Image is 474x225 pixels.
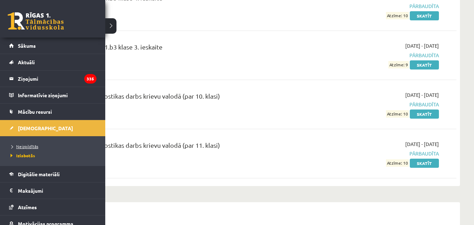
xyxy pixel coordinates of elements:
[18,42,36,49] span: Sākums
[386,12,409,19] span: Atzīme: 10
[405,140,439,148] span: [DATE] - [DATE]
[18,59,35,65] span: Aktuāli
[9,71,96,87] a: Ziņojumi335
[9,183,96,199] a: Maksājumi
[18,204,37,210] span: Atzīmes
[386,159,409,167] span: Atzīme: 10
[18,87,96,103] legend: Informatīvie ziņojumi
[9,120,96,136] a: [DEMOGRAPHIC_DATA]
[405,91,439,99] span: [DATE] - [DATE]
[18,108,52,115] span: Mācību resursi
[18,183,96,199] legend: Maksājumi
[9,144,38,149] span: Neizpildītās
[410,159,439,168] a: Skatīt
[18,171,60,177] span: Digitālie materiāli
[53,42,307,55] div: Krievu valoda JK 11.b3 klase 3. ieskaite
[9,143,98,150] a: Neizpildītās
[18,71,96,87] legend: Ziņojumi
[317,101,439,108] span: Pārbaudīta
[410,11,439,20] a: Skatīt
[410,60,439,70] a: Skatīt
[18,125,73,131] span: [DEMOGRAPHIC_DATA]
[317,52,439,59] span: Pārbaudīta
[53,91,307,104] div: 11.b3 klases diagnostikas darbs krievu valodā (par 10. klasi)
[9,87,96,103] a: Informatīvie ziņojumi
[9,152,98,159] a: Izlabotās
[388,61,409,68] span: Atzīme: 9
[9,104,96,120] a: Mācību resursi
[317,150,439,157] span: Pārbaudīta
[9,199,96,215] a: Atzīmes
[8,12,64,30] a: Rīgas 1. Tālmācības vidusskola
[53,140,307,153] div: 12.b3 klases diagnostikas darbs krievu valodā (par 11. klasi)
[386,110,409,118] span: Atzīme: 10
[410,110,439,119] a: Skatīt
[84,74,96,84] i: 335
[317,2,439,10] span: Pārbaudīta
[9,38,96,54] a: Sākums
[9,153,35,158] span: Izlabotās
[9,54,96,70] a: Aktuāli
[9,166,96,182] a: Digitālie materiāli
[405,42,439,49] span: [DATE] - [DATE]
